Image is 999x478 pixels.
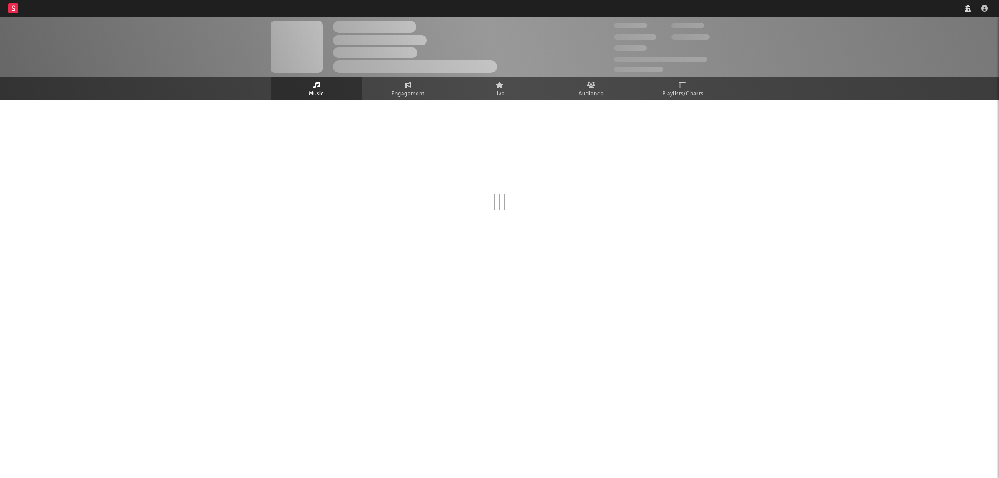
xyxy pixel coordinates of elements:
[671,34,710,40] span: 1,000,000
[614,45,647,51] span: 100,000
[614,23,647,28] span: 300,000
[662,89,703,99] span: Playlists/Charts
[614,67,663,72] span: Jump Score: 85.0
[579,89,604,99] span: Audience
[614,34,656,40] span: 50,000,000
[545,77,637,100] a: Audience
[391,89,425,99] span: Engagement
[671,23,704,28] span: 100,000
[454,77,545,100] a: Live
[494,89,505,99] span: Live
[637,77,728,100] a: Playlists/Charts
[309,89,324,99] span: Music
[271,77,362,100] a: Music
[614,57,707,62] span: 50,000,000 Monthly Listeners
[362,77,454,100] a: Engagement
